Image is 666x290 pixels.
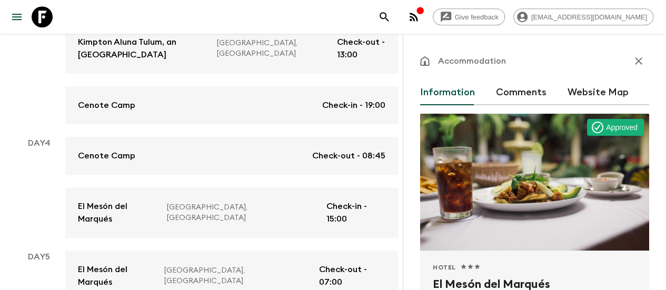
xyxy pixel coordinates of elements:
p: [GEOGRAPHIC_DATA], [GEOGRAPHIC_DATA] [217,38,328,59]
p: Check-in - 15:00 [326,200,385,225]
button: search adventures [374,6,395,27]
p: [GEOGRAPHIC_DATA], [GEOGRAPHIC_DATA] [164,265,311,286]
p: [GEOGRAPHIC_DATA], [GEOGRAPHIC_DATA] [167,202,318,223]
span: [EMAIL_ADDRESS][DOMAIN_NAME] [525,13,653,21]
span: Hotel [433,263,456,272]
a: Kimpton Aluna Tulum, an [GEOGRAPHIC_DATA][GEOGRAPHIC_DATA], [GEOGRAPHIC_DATA]Check-out - 13:00 [65,23,398,74]
button: Information [420,80,475,105]
button: menu [6,6,27,27]
p: Cenote Camp [78,149,135,162]
p: Approved [606,122,638,133]
button: Comments [496,80,546,105]
p: Day 5 [13,251,65,263]
p: Day 4 [13,137,65,149]
p: El Mesón del Marqués [78,200,158,225]
p: El Mesón del Marqués [78,263,156,288]
div: [EMAIL_ADDRESS][DOMAIN_NAME] [513,8,653,25]
p: Check-out - 08:45 [312,149,385,162]
p: Check-out - 13:00 [336,36,385,61]
p: Check-in - 19:00 [322,99,385,112]
p: Kimpton Aluna Tulum, an [GEOGRAPHIC_DATA] [78,36,208,61]
a: El Mesón del Marqués[GEOGRAPHIC_DATA], [GEOGRAPHIC_DATA]Check-in - 15:00 [65,187,398,238]
span: Give feedback [449,13,504,21]
a: Cenote CampCheck-out - 08:45 [65,137,398,175]
a: Cenote CampCheck-in - 19:00 [65,86,398,124]
a: Give feedback [433,8,505,25]
p: Cenote Camp [78,99,135,112]
div: Photo of El Mesón del Marqués [420,114,649,251]
button: Website Map [568,80,629,105]
p: Accommodation [438,55,506,67]
p: Check-out - 07:00 [319,263,385,288]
